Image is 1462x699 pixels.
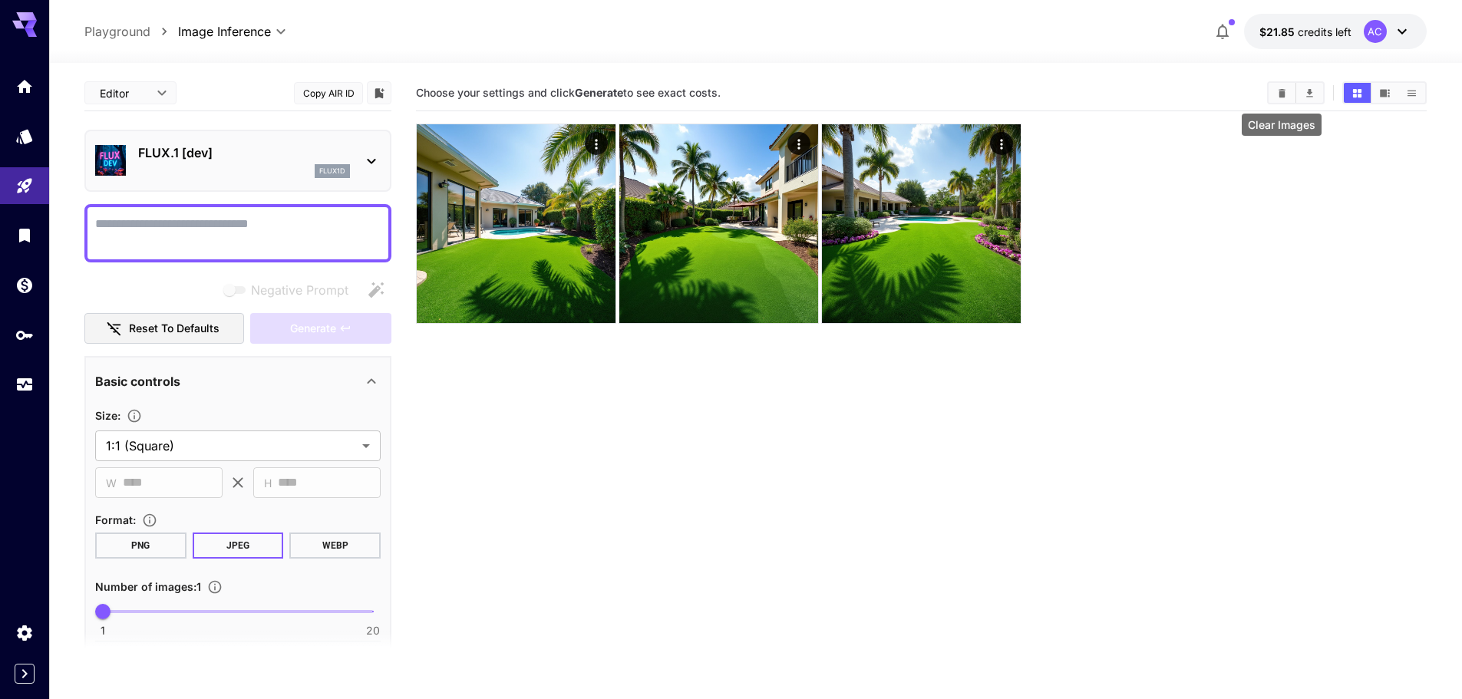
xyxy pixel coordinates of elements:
[95,372,180,391] p: Basic controls
[822,124,1021,323] img: 9k=
[787,132,810,155] div: Actions
[120,408,148,424] button: Adjust the dimensions of the generated image by specifying its width and height in pixels, or sel...
[95,363,381,400] div: Basic controls
[201,579,229,595] button: Specify how many images to generate in a single request. Each image generation will be charged se...
[1398,83,1425,103] button: Show images in list view
[106,474,117,492] span: W
[289,532,381,559] button: WEBP
[319,166,345,176] p: flux1d
[220,280,361,299] span: Negative prompts are not compatible with the selected model.
[416,86,721,99] span: Choose your settings and click to see exact costs.
[84,22,178,41] nav: breadcrumb
[138,143,350,162] p: FLUX.1 [dev]
[193,532,284,559] button: JPEG
[372,84,386,102] button: Add to library
[95,580,201,593] span: Number of images : 1
[15,623,34,642] div: Settings
[95,513,136,526] span: Format :
[1267,81,1325,104] div: Clear ImagesDownload All
[1269,83,1295,103] button: Clear Images
[1342,81,1427,104] div: Show images in grid viewShow images in video viewShow images in list view
[417,124,615,323] img: 9k=
[15,77,34,96] div: Home
[15,664,35,684] button: Expand sidebar
[15,127,34,146] div: Models
[100,85,147,101] span: Editor
[575,86,623,99] b: Generate
[619,124,818,323] img: 2Q==
[1259,24,1351,40] div: $21.85228
[84,22,150,41] a: Playground
[15,275,34,295] div: Wallet
[1296,83,1323,103] button: Download All
[366,623,380,638] span: 20
[1298,25,1351,38] span: credits left
[178,22,271,41] span: Image Inference
[15,375,34,394] div: Usage
[990,132,1013,155] div: Actions
[136,513,163,528] button: Choose the file format for the output image.
[84,313,244,345] button: Reset to defaults
[1344,83,1371,103] button: Show images in grid view
[15,226,34,245] div: Library
[15,176,34,196] div: Playground
[294,82,363,104] button: Copy AIR ID
[95,532,186,559] button: PNG
[585,132,608,155] div: Actions
[1242,114,1322,136] div: Clear Images
[1259,25,1298,38] span: $21.85
[106,437,356,455] span: 1:1 (Square)
[95,137,381,184] div: FLUX.1 [dev]flux1d
[1364,20,1387,43] div: AC
[1244,14,1427,49] button: $21.85228AC
[251,281,348,299] span: Negative Prompt
[95,409,120,422] span: Size :
[1371,83,1398,103] button: Show images in video view
[15,325,34,345] div: API Keys
[264,474,272,492] span: H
